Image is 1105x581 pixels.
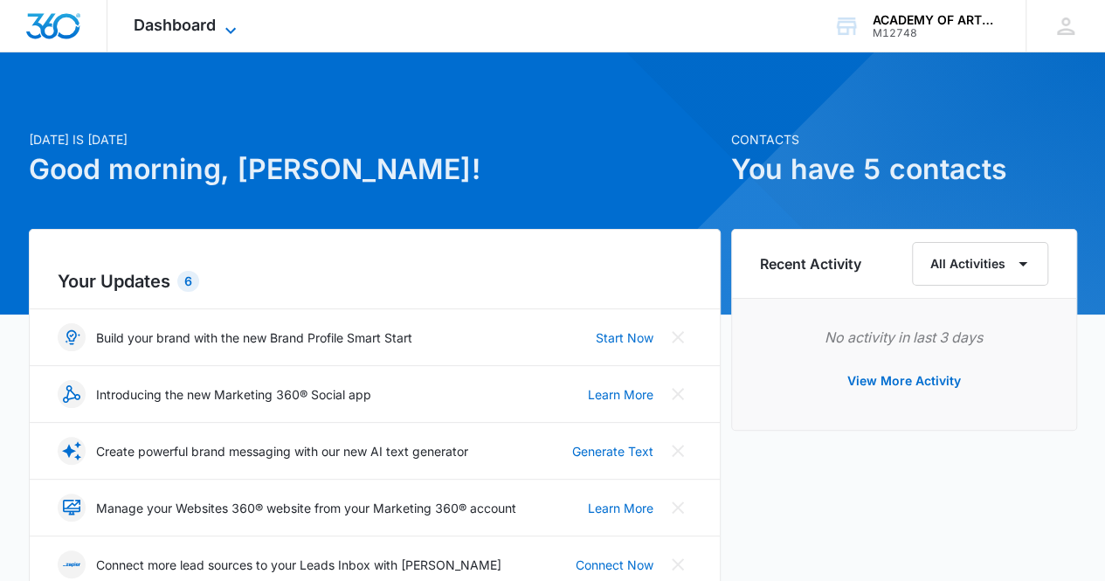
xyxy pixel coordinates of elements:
[873,13,1000,27] div: account name
[572,442,653,460] a: Generate Text
[134,16,216,34] span: Dashboard
[96,442,468,460] p: Create powerful brand messaging with our new AI text generator
[576,556,653,574] a: Connect Now
[830,360,978,402] button: View More Activity
[664,494,692,522] button: Close
[731,149,1077,190] h1: You have 5 contacts
[731,130,1077,149] p: Contacts
[664,380,692,408] button: Close
[58,268,692,294] h2: Your Updates
[588,499,653,517] a: Learn More
[760,253,861,274] h6: Recent Activity
[664,437,692,465] button: Close
[96,499,516,517] p: Manage your Websites 360® website from your Marketing 360® account
[664,323,692,351] button: Close
[96,385,371,404] p: Introducing the new Marketing 360® Social app
[664,550,692,578] button: Close
[596,329,653,347] a: Start Now
[912,242,1048,286] button: All Activities
[29,130,721,149] p: [DATE] is [DATE]
[873,27,1000,39] div: account id
[760,327,1048,348] p: No activity in last 3 days
[29,149,721,190] h1: Good morning, [PERSON_NAME]!
[588,385,653,404] a: Learn More
[96,556,501,574] p: Connect more lead sources to your Leads Inbox with [PERSON_NAME]
[96,329,412,347] p: Build your brand with the new Brand Profile Smart Start
[177,271,199,292] div: 6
